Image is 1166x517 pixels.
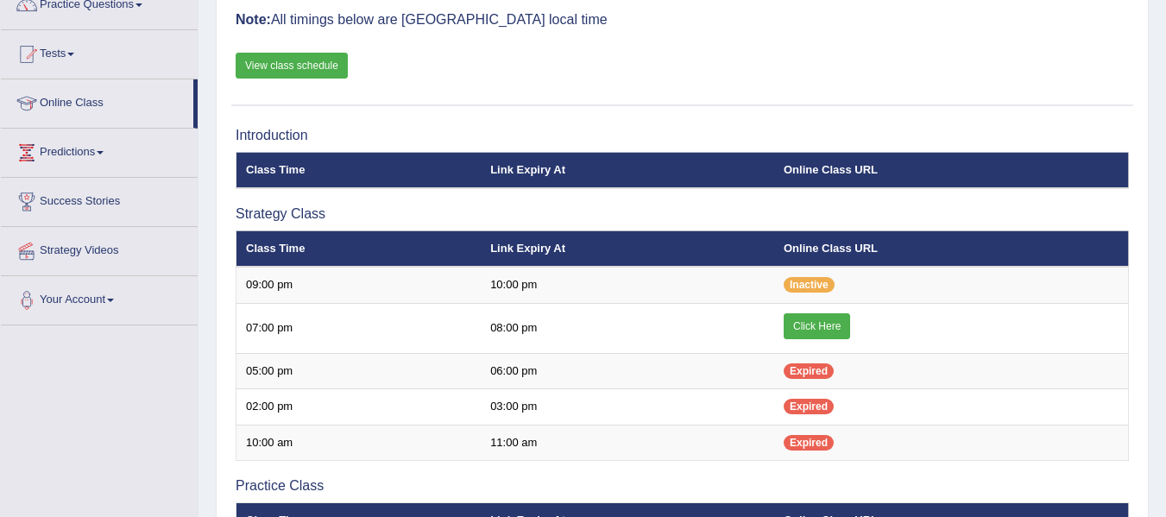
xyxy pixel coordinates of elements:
th: Online Class URL [774,152,1129,188]
td: 10:00 am [236,425,482,461]
td: 08:00 pm [481,303,774,353]
a: Online Class [1,79,193,123]
span: Expired [784,363,834,379]
th: Link Expiry At [481,152,774,188]
a: Your Account [1,276,198,319]
a: Click Here [784,313,850,339]
a: Strategy Videos [1,227,198,270]
th: Link Expiry At [481,230,774,267]
td: 07:00 pm [236,303,482,353]
td: 10:00 pm [481,267,774,303]
th: Class Time [236,230,482,267]
td: 09:00 pm [236,267,482,303]
a: View class schedule [236,53,348,79]
a: Success Stories [1,178,198,221]
th: Online Class URL [774,230,1129,267]
td: 03:00 pm [481,389,774,426]
h3: Practice Class [236,478,1129,494]
h3: All timings below are [GEOGRAPHIC_DATA] local time [236,12,1129,28]
td: 06:00 pm [481,353,774,389]
a: Tests [1,30,198,73]
b: Note: [236,12,271,27]
span: Expired [784,399,834,414]
span: Expired [784,435,834,451]
h3: Introduction [236,128,1129,143]
th: Class Time [236,152,482,188]
span: Inactive [784,277,835,293]
h3: Strategy Class [236,206,1129,222]
td: 11:00 am [481,425,774,461]
td: 05:00 pm [236,353,482,389]
a: Predictions [1,129,198,172]
td: 02:00 pm [236,389,482,426]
